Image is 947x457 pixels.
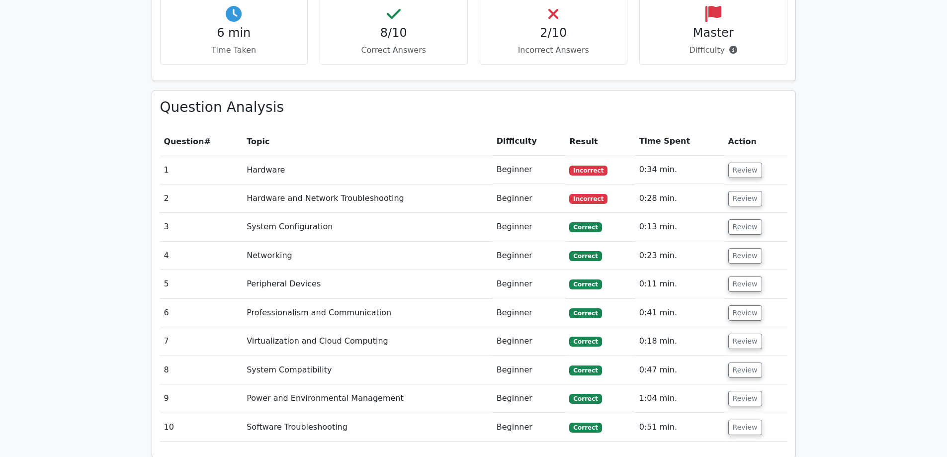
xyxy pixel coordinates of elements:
td: 1:04 min. [635,384,724,413]
button: Review [728,334,762,349]
th: Topic [243,127,493,156]
td: 7 [160,327,243,356]
td: 1 [160,156,243,184]
button: Review [728,191,762,206]
td: Beginner [493,270,566,298]
td: Beginner [493,156,566,184]
span: Correct [569,423,602,433]
button: Review [728,163,762,178]
td: 0:11 min. [635,270,724,298]
button: Review [728,305,762,321]
th: Result [565,127,635,156]
td: 9 [160,384,243,413]
td: Hardware [243,156,493,184]
td: 4 [160,242,243,270]
td: 3 [160,213,243,241]
td: 8 [160,356,243,384]
span: Incorrect [569,194,607,204]
td: 10 [160,413,243,442]
td: Beginner [493,242,566,270]
h4: 2/10 [488,26,619,40]
td: 0:28 min. [635,184,724,213]
td: 0:51 min. [635,413,724,442]
button: Review [728,363,762,378]
td: 0:13 min. [635,213,724,241]
button: Review [728,219,762,235]
td: Beginner [493,356,566,384]
p: Correct Answers [328,44,459,56]
td: Beginner [493,327,566,356]
td: System Compatibility [243,356,493,384]
button: Review [728,391,762,406]
td: Professionalism and Communication [243,299,493,327]
td: 6 [160,299,243,327]
td: 0:41 min. [635,299,724,327]
td: Software Troubleshooting [243,413,493,442]
td: Virtualization and Cloud Computing [243,327,493,356]
td: 0:23 min. [635,242,724,270]
td: Beginner [493,413,566,442]
span: Correct [569,394,602,404]
td: System Configuration [243,213,493,241]
th: Difficulty [493,127,566,156]
span: Question [164,137,204,146]
h4: 8/10 [328,26,459,40]
td: 5 [160,270,243,298]
p: Incorrect Answers [488,44,619,56]
button: Review [728,420,762,435]
td: 0:47 min. [635,356,724,384]
td: 2 [160,184,243,213]
td: Beginner [493,213,566,241]
td: 0:18 min. [635,327,724,356]
th: Action [724,127,787,156]
span: Correct [569,222,602,232]
td: Networking [243,242,493,270]
span: Correct [569,366,602,375]
th: # [160,127,243,156]
button: Review [728,248,762,264]
td: Power and Environmental Management [243,384,493,413]
button: Review [728,276,762,292]
td: Beginner [493,299,566,327]
td: 0:34 min. [635,156,724,184]
td: Peripheral Devices [243,270,493,298]
span: Correct [569,308,602,318]
td: Beginner [493,384,566,413]
span: Incorrect [569,166,607,176]
h4: 6 min [169,26,300,40]
h3: Question Analysis [160,99,787,116]
h4: Master [648,26,779,40]
p: Difficulty [648,44,779,56]
span: Correct [569,279,602,289]
p: Time Taken [169,44,300,56]
td: Beginner [493,184,566,213]
span: Correct [569,337,602,347]
th: Time Spent [635,127,724,156]
span: Correct [569,251,602,261]
td: Hardware and Network Troubleshooting [243,184,493,213]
